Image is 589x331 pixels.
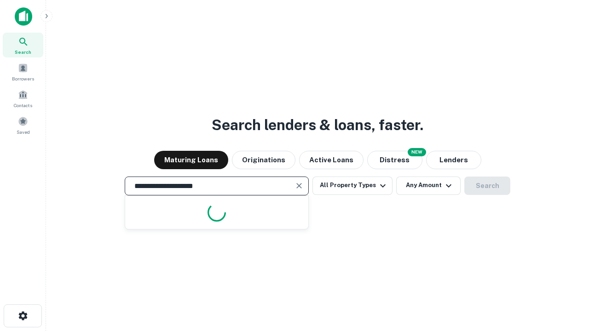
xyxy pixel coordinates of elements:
a: Saved [3,113,43,137]
a: Borrowers [3,59,43,84]
span: Saved [17,128,30,136]
div: NEW [408,148,426,156]
button: Search distressed loans with lien and other non-mortgage details. [367,151,422,169]
button: Maturing Loans [154,151,228,169]
button: Clear [293,179,306,192]
img: capitalize-icon.png [15,7,32,26]
button: Originations [232,151,295,169]
a: Contacts [3,86,43,111]
button: Active Loans [299,151,364,169]
h3: Search lenders & loans, faster. [212,114,423,136]
iframe: Chat Widget [543,257,589,302]
button: Lenders [426,151,481,169]
span: Contacts [14,102,32,109]
span: Search [15,48,31,56]
span: Borrowers [12,75,34,82]
button: Any Amount [396,177,461,195]
button: All Property Types [312,177,393,195]
a: Search [3,33,43,57]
